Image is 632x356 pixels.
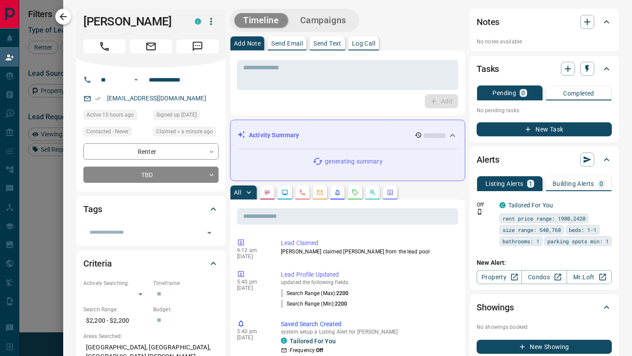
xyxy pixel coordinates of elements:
div: Wed Aug 13 2025 [83,110,149,122]
svg: Lead Browsing Activity [281,189,288,196]
p: 0 [600,181,603,187]
span: Call [83,39,126,53]
div: Showings [477,297,612,318]
p: Budget: [153,306,219,313]
p: Actively Searching: [83,279,149,287]
p: [DATE] [237,335,268,341]
p: Log Call [352,40,375,46]
div: Criteria [83,253,219,274]
h2: Tags [83,202,102,216]
button: Timeline [234,13,288,28]
div: Activity Summary [237,127,458,143]
p: All [234,189,241,196]
div: Thu Aug 14 2025 [153,127,219,139]
span: Claimed < a minute ago [156,127,213,136]
p: $2,200 - $2,200 [83,313,149,328]
p: 0 [521,90,525,96]
svg: Notes [264,189,271,196]
p: New Alert: [477,258,612,267]
h2: Showings [477,300,514,314]
p: Send Email [271,40,303,46]
p: Listing Alerts [485,181,524,187]
svg: Requests [352,189,359,196]
span: beds: 1-1 [569,225,596,234]
svg: Agent Actions [387,189,394,196]
div: condos.ca [499,202,506,208]
p: Lead Profile Updated [281,270,455,279]
button: New Task [477,122,612,136]
svg: Email Verified [95,96,101,102]
p: [DATE] [237,285,268,291]
p: Pending [492,90,516,96]
a: Tailored For You [508,202,553,209]
a: Mr.Loft [567,270,612,284]
span: parking spots min: 1 [547,237,609,246]
div: Alerts [477,149,612,170]
p: Lead Claimed [281,239,455,248]
h1: [PERSON_NAME] [83,14,182,28]
span: Message [176,39,219,53]
p: Saved Search Created [281,320,455,329]
div: TBD [83,167,219,183]
p: updated the following fields: [281,279,455,285]
svg: Opportunities [369,189,376,196]
p: Building Alerts [553,181,594,187]
div: Notes [477,11,612,32]
span: Email [130,39,172,53]
p: Completed [563,90,594,96]
p: [PERSON_NAME] claimed [PERSON_NAME] from the lead pool [281,248,455,256]
span: size range: 540,768 [503,225,561,234]
div: condos.ca [281,338,287,344]
p: Add Note [234,40,261,46]
a: [EMAIL_ADDRESS][DOMAIN_NAME] [107,95,206,102]
p: Send Text [313,40,341,46]
p: Search Range: [83,306,149,313]
h2: Notes [477,15,499,29]
div: Tags [83,199,219,220]
div: Wed Jun 09 2021 [153,110,219,122]
span: Signed up [DATE] [156,110,197,119]
div: condos.ca [195,18,201,25]
div: Tasks [477,58,612,79]
p: Search Range (Max) : [281,289,349,297]
p: No pending tasks [477,104,612,117]
a: Condos [521,270,567,284]
span: Active 15 hours ago [86,110,134,119]
p: 1 [529,181,532,187]
p: Areas Searched: [83,332,219,340]
p: [DATE] [237,253,268,260]
p: Off [477,201,494,209]
button: New Showing [477,340,612,354]
p: system setup a Listing Alert for [PERSON_NAME] [281,329,455,335]
button: Open [203,227,215,239]
p: 5:40 pm [237,279,268,285]
p: Frequency: [290,346,323,354]
p: No notes available [477,38,612,46]
svg: Emails [316,189,323,196]
span: 2200 [335,301,347,307]
span: rent price range: 1980,2420 [503,214,585,223]
p: Activity Summary [249,131,299,140]
a: Property [477,270,522,284]
p: 9:12 am [237,247,268,253]
h2: Tasks [477,62,499,76]
p: Timeframe: [153,279,219,287]
p: No showings booked [477,323,612,331]
button: Campaigns [291,13,355,28]
span: bathrooms: 1 [503,237,539,246]
button: Open [131,75,141,85]
span: Contacted - Never [86,127,129,136]
svg: Listing Alerts [334,189,341,196]
p: Search Range (Min) : [281,300,348,308]
a: Tailored For You [290,338,336,345]
div: Renter [83,143,219,160]
p: generating summary [325,157,382,166]
svg: Calls [299,189,306,196]
h2: Criteria [83,256,112,271]
span: 2200 [336,290,348,296]
p: 5:40 pm [237,328,268,335]
svg: Push Notification Only [477,209,483,215]
h2: Alerts [477,153,499,167]
strong: Off [316,347,323,353]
